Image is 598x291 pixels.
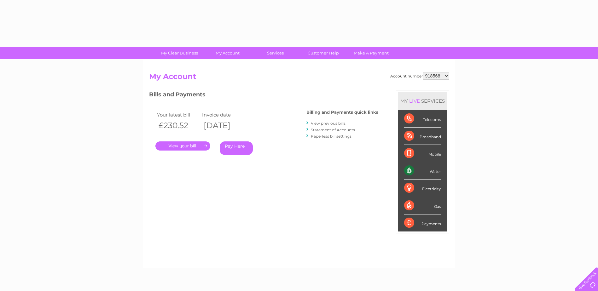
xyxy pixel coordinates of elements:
[404,110,441,128] div: Telecoms
[154,47,206,59] a: My Clear Business
[404,145,441,162] div: Mobile
[311,121,345,126] a: View previous bills
[297,47,349,59] a: Customer Help
[306,110,378,115] h4: Billing and Payments quick links
[398,92,447,110] div: MY SERVICES
[155,119,201,132] th: £230.52
[404,197,441,214] div: Gas
[155,111,201,119] td: Your latest bill
[155,141,210,151] a: .
[408,98,421,104] div: LIVE
[200,119,246,132] th: [DATE]
[149,90,378,101] h3: Bills and Payments
[311,128,355,132] a: Statement of Accounts
[390,72,449,80] div: Account number
[404,128,441,145] div: Broadband
[201,47,253,59] a: My Account
[404,180,441,197] div: Electricity
[311,134,351,139] a: Paperless bill settings
[200,111,246,119] td: Invoice date
[345,47,397,59] a: Make A Payment
[404,214,441,231] div: Payments
[404,162,441,180] div: Water
[220,141,253,155] a: Pay Here
[149,72,449,84] h2: My Account
[249,47,301,59] a: Services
